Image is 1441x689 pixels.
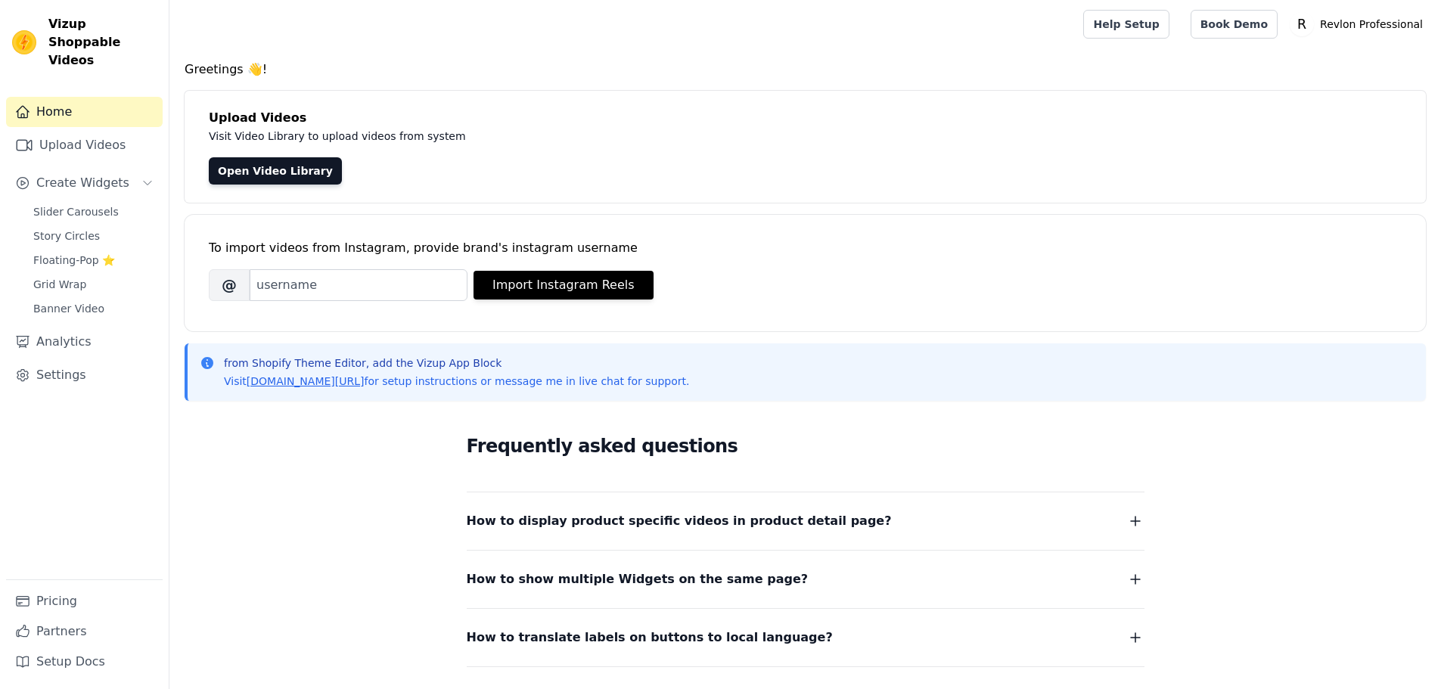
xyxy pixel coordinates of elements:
[1290,11,1429,38] button: R Revlon Professional
[474,271,654,299] button: Import Instagram Reels
[1314,11,1429,38] p: Revlon Professional
[467,627,1144,648] button: How to translate labels on buttons to local language?
[467,511,1144,532] button: How to display product specific videos in product detail page?
[6,168,163,198] button: Create Widgets
[6,616,163,647] a: Partners
[6,130,163,160] a: Upload Videos
[24,298,163,319] a: Banner Video
[224,355,689,371] p: from Shopify Theme Editor, add the Vizup App Block
[33,277,86,292] span: Grid Wrap
[6,360,163,390] a: Settings
[33,228,100,244] span: Story Circles
[24,225,163,247] a: Story Circles
[6,647,163,677] a: Setup Docs
[1083,10,1169,39] a: Help Setup
[6,586,163,616] a: Pricing
[6,97,163,127] a: Home
[209,239,1402,257] div: To import videos from Instagram, provide brand's instagram username
[48,15,157,70] span: Vizup Shoppable Videos
[1191,10,1278,39] a: Book Demo
[467,569,809,590] span: How to show multiple Widgets on the same page?
[33,204,119,219] span: Slider Carousels
[36,174,129,192] span: Create Widgets
[185,61,1426,79] h4: Greetings 👋!
[33,253,115,268] span: Floating-Pop ⭐
[209,127,887,145] p: Visit Video Library to upload videos from system
[12,30,36,54] img: Vizup
[24,250,163,271] a: Floating-Pop ⭐
[467,569,1144,590] button: How to show multiple Widgets on the same page?
[24,201,163,222] a: Slider Carousels
[224,374,689,389] p: Visit for setup instructions or message me in live chat for support.
[467,511,892,532] span: How to display product specific videos in product detail page?
[467,627,833,648] span: How to translate labels on buttons to local language?
[1297,17,1306,32] text: R
[250,269,467,301] input: username
[24,274,163,295] a: Grid Wrap
[247,375,365,387] a: [DOMAIN_NAME][URL]
[209,269,250,301] span: @
[467,431,1144,461] h2: Frequently asked questions
[209,109,1402,127] h4: Upload Videos
[6,327,163,357] a: Analytics
[209,157,342,185] a: Open Video Library
[33,301,104,316] span: Banner Video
